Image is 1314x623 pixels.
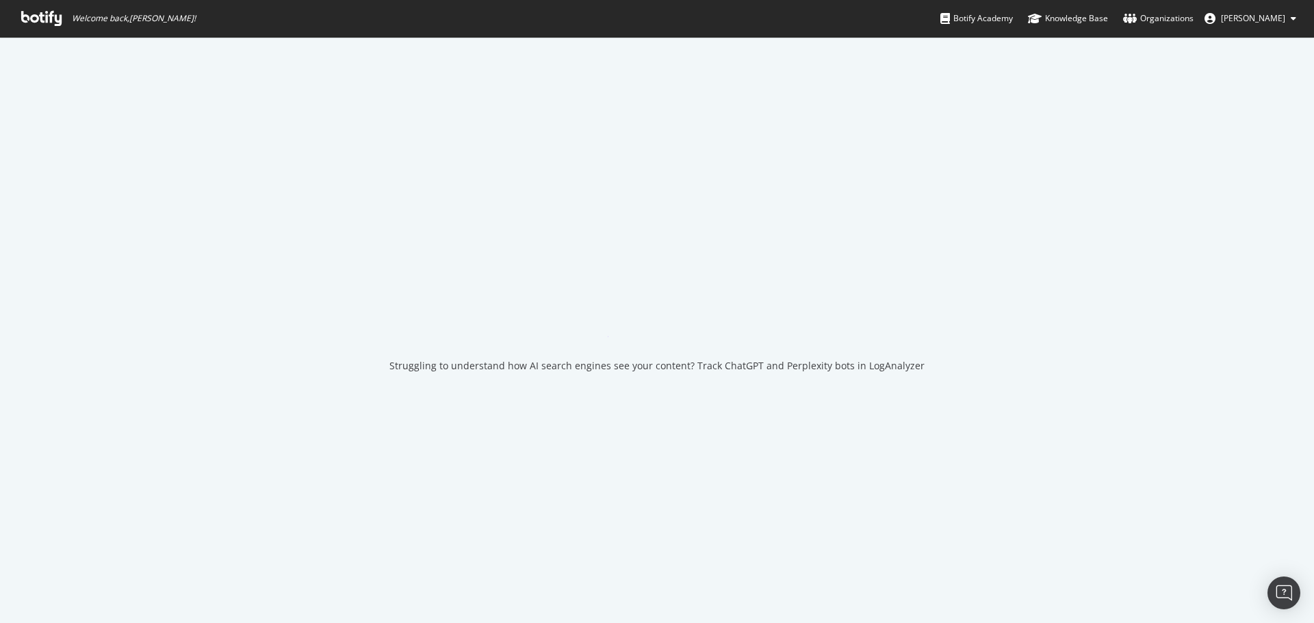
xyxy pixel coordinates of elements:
[1194,8,1307,29] button: [PERSON_NAME]
[608,288,706,337] div: animation
[1267,576,1300,609] div: Open Intercom Messenger
[1028,12,1108,25] div: Knowledge Base
[1221,12,1285,24] span: Olivier Job
[940,12,1013,25] div: Botify Academy
[1123,12,1194,25] div: Organizations
[389,359,925,373] div: Struggling to understand how AI search engines see your content? Track ChatGPT and Perplexity bot...
[72,13,196,24] span: Welcome back, [PERSON_NAME] !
